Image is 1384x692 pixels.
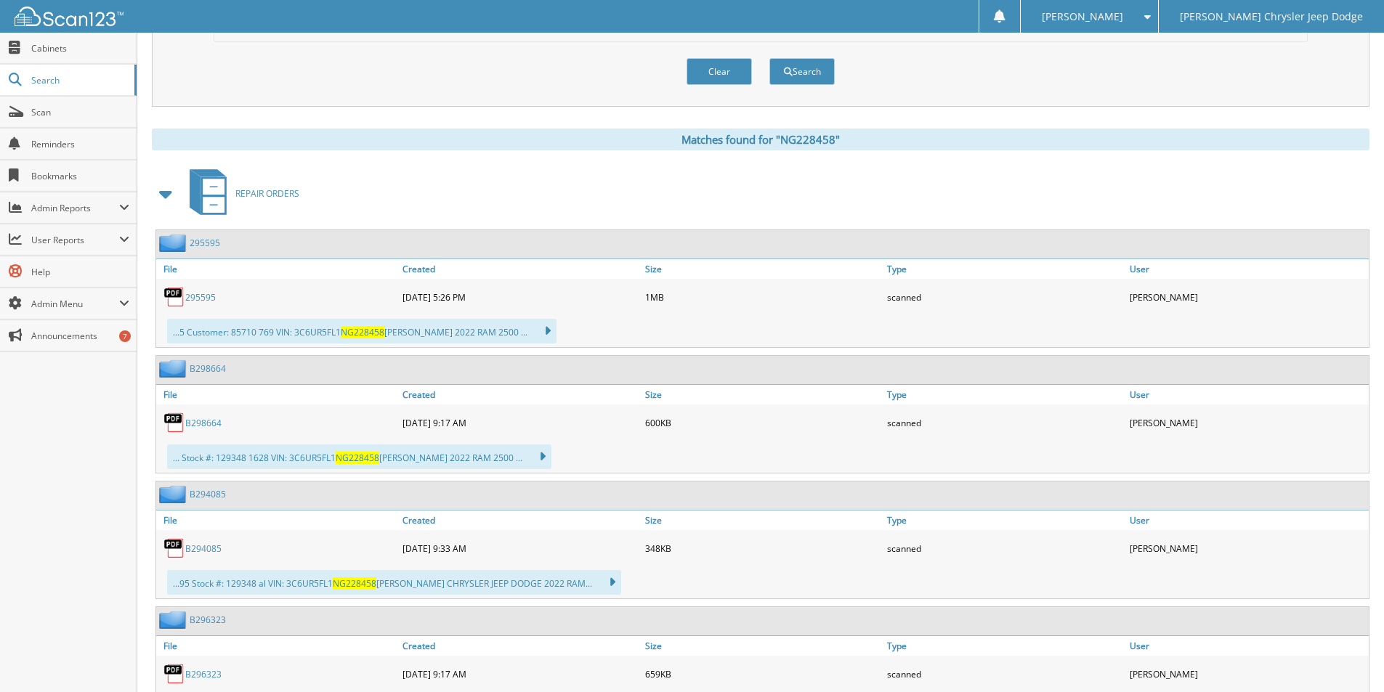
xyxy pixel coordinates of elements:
[399,636,642,656] a: Created
[159,611,190,629] img: folder2.png
[152,129,1369,150] div: Matches found for "NG228458"
[1126,259,1369,279] a: User
[31,202,119,214] span: Admin Reports
[31,266,129,278] span: Help
[687,58,752,85] button: Clear
[399,510,642,530] a: Created
[883,259,1126,279] a: Type
[190,362,226,375] a: B298664
[1126,408,1369,437] div: [PERSON_NAME]
[341,326,384,338] span: NG228458
[31,138,129,150] span: Reminders
[15,7,124,26] img: scan123-logo-white.svg
[642,408,884,437] div: 600KB
[399,259,642,279] a: Created
[642,259,884,279] a: Size
[1126,534,1369,563] div: [PERSON_NAME]
[190,237,220,249] a: 295595
[185,542,222,555] a: B294085
[642,636,884,656] a: Size
[642,659,884,688] div: 659KB
[167,319,557,343] div: ...5 Customer: 85710 769 VIN: 3C6UR5FL1 [PERSON_NAME] 2022 RAM 2500 ...
[167,444,551,469] div: ... Stock #: 129348 1628 VIN: 3C6UR5FL1 [PERSON_NAME] 2022 RAM 2500 ...
[883,636,1126,656] a: Type
[399,534,642,563] div: [DATE] 9:33 AM
[642,385,884,404] a: Size
[31,170,129,182] span: Bookmarks
[163,412,185,433] img: PDF.png
[642,510,884,530] a: Size
[883,385,1126,404] a: Type
[163,286,185,308] img: PDF.png
[156,385,399,404] a: File
[333,577,376,590] span: NG228458
[883,282,1126,312] div: scanned
[190,488,226,500] a: B294085
[159,485,190,503] img: folder2.png
[399,659,642,688] div: [DATE] 9:17 AM
[399,408,642,437] div: [DATE] 9:17 AM
[336,452,379,464] span: NG228458
[642,534,884,563] div: 348KB
[235,187,299,200] span: REPAIR ORDERS
[159,359,190,378] img: folder2.png
[190,614,226,626] a: B296323
[399,282,642,312] div: [DATE] 5:26 PM
[159,234,190,252] img: folder2.png
[167,570,621,595] div: ...95 Stock #: 129348 al VIN: 3C6UR5FL1 [PERSON_NAME] CHRYSLER JEEP DODGE 2022 RAM...
[156,636,399,656] a: File
[31,330,129,342] span: Announcements
[1126,510,1369,530] a: User
[642,282,884,312] div: 1MB
[1126,636,1369,656] a: User
[1180,12,1363,21] span: [PERSON_NAME] Chrysler Jeep Dodge
[769,58,835,85] button: Search
[1126,659,1369,688] div: [PERSON_NAME]
[399,385,642,404] a: Created
[31,106,129,118] span: Scan
[31,74,127,86] span: Search
[156,259,399,279] a: File
[31,298,119,310] span: Admin Menu
[181,165,299,222] a: REPAIR ORDERS
[31,234,119,246] span: User Reports
[31,42,129,54] span: Cabinets
[156,510,399,530] a: File
[185,291,216,304] a: 295595
[883,408,1126,437] div: scanned
[163,663,185,685] img: PDF.png
[1126,282,1369,312] div: [PERSON_NAME]
[163,537,185,559] img: PDF.png
[1126,385,1369,404] a: User
[119,330,131,342] div: 7
[883,534,1126,563] div: scanned
[883,659,1126,688] div: scanned
[185,417,222,429] a: B298664
[185,668,222,680] a: B296323
[1042,12,1123,21] span: [PERSON_NAME]
[883,510,1126,530] a: Type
